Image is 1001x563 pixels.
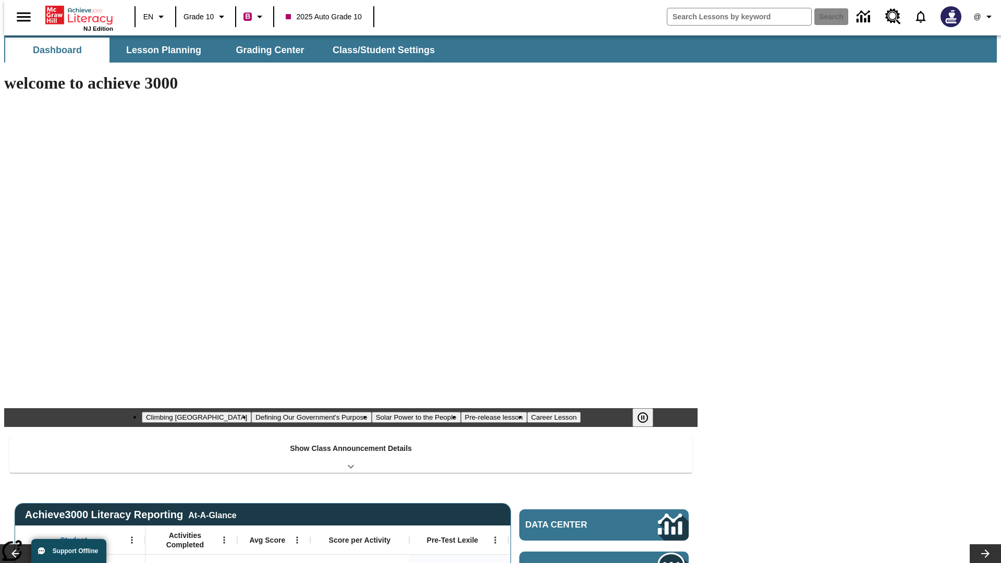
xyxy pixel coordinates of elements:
p: Show Class Announcement Details [290,443,412,454]
span: Student [60,535,87,545]
button: Lesson carousel, Next [970,544,1001,563]
span: Data Center [526,520,623,530]
span: B [245,10,250,23]
button: Slide 5 Career Lesson [527,412,581,423]
button: Open Menu [124,532,140,548]
div: Pause [632,408,664,427]
button: Lesson Planning [112,38,216,63]
span: Support Offline [53,547,98,555]
div: Home [45,4,113,32]
button: Select a new avatar [934,3,968,30]
button: Profile/Settings [968,7,1001,26]
div: Show Class Announcement Details [9,437,692,473]
button: Slide 1 Climbing Mount Tai [142,412,251,423]
button: Support Offline [31,539,106,563]
div: At-A-Glance [188,509,236,520]
h1: welcome to achieve 3000 [4,74,698,93]
span: @ [973,11,981,22]
button: Language: EN, Select a language [139,7,172,26]
div: SubNavbar [4,38,444,63]
span: Pre-Test Lexile [427,535,479,545]
span: Score per Activity [329,535,391,545]
a: Data Center [850,3,879,31]
span: Grade 10 [184,11,214,22]
button: Class/Student Settings [324,38,443,63]
button: Slide 2 Defining Our Government's Purpose [251,412,371,423]
span: Activities Completed [151,531,219,549]
span: EN [143,11,153,22]
button: Slide 3 Solar Power to the People [372,412,461,423]
a: Data Center [519,509,689,541]
div: SubNavbar [4,35,997,63]
span: Achieve3000 Literacy Reporting [25,509,237,521]
button: Open side menu [8,2,39,32]
a: Home [45,5,113,26]
button: Dashboard [5,38,109,63]
span: NJ Edition [83,26,113,32]
button: Pause [632,408,653,427]
img: Avatar [941,6,961,27]
a: Resource Center, Will open in new tab [879,3,907,31]
button: Grading Center [218,38,322,63]
span: 2025 Auto Grade 10 [286,11,361,22]
button: Grade: Grade 10, Select a grade [179,7,232,26]
input: search field [667,8,811,25]
button: Open Menu [289,532,305,548]
a: Notifications [907,3,934,30]
span: Avg Score [249,535,285,545]
button: Boost Class color is violet red. Change class color [239,7,270,26]
button: Slide 4 Pre-release lesson [461,412,527,423]
button: Open Menu [487,532,503,548]
button: Open Menu [216,532,232,548]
